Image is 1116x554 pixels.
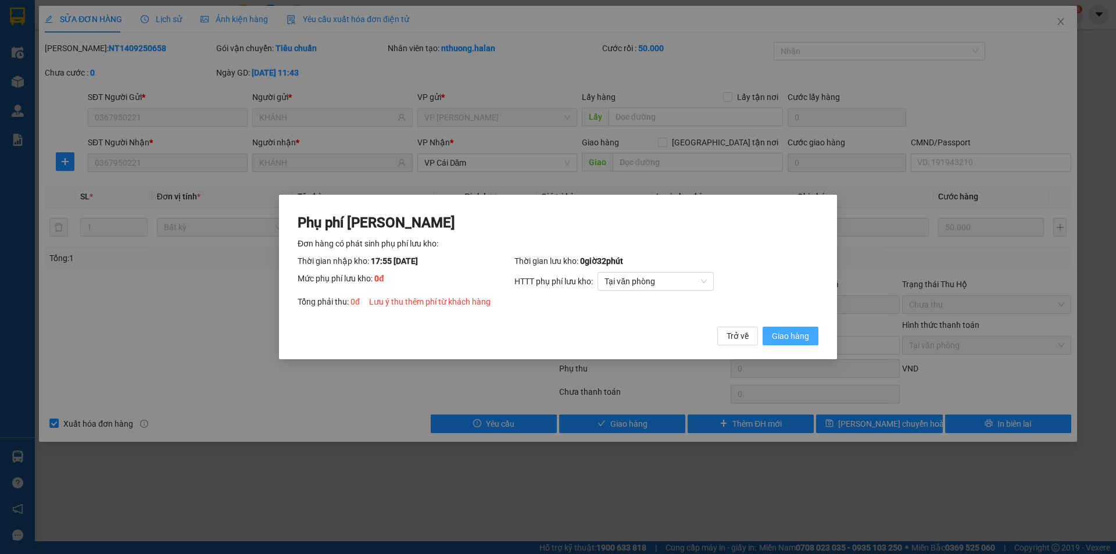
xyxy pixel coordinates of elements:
span: Tại văn phòng [604,273,707,290]
button: Giao hàng [763,327,818,345]
span: Giao hàng [772,330,809,342]
div: Mức phụ phí lưu kho: [298,272,514,291]
span: 0 giờ 32 phút [580,256,623,266]
span: Phụ phí [PERSON_NAME] [298,215,455,231]
div: HTTT phụ phí lưu kho: [514,272,818,291]
button: Trở về [717,327,758,345]
span: Lưu ý thu thêm phí từ khách hàng [369,297,491,306]
span: 0 đ [374,274,384,283]
div: Tổng phải thu: [298,295,818,308]
span: 17:55 [DATE] [371,256,418,266]
div: Thời gian lưu kho: [514,255,818,267]
span: Trở về [727,330,749,342]
span: 0 đ [350,297,360,306]
div: Đơn hàng có phát sinh phụ phí lưu kho: [298,237,818,250]
div: Thời gian nhập kho: [298,255,514,267]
